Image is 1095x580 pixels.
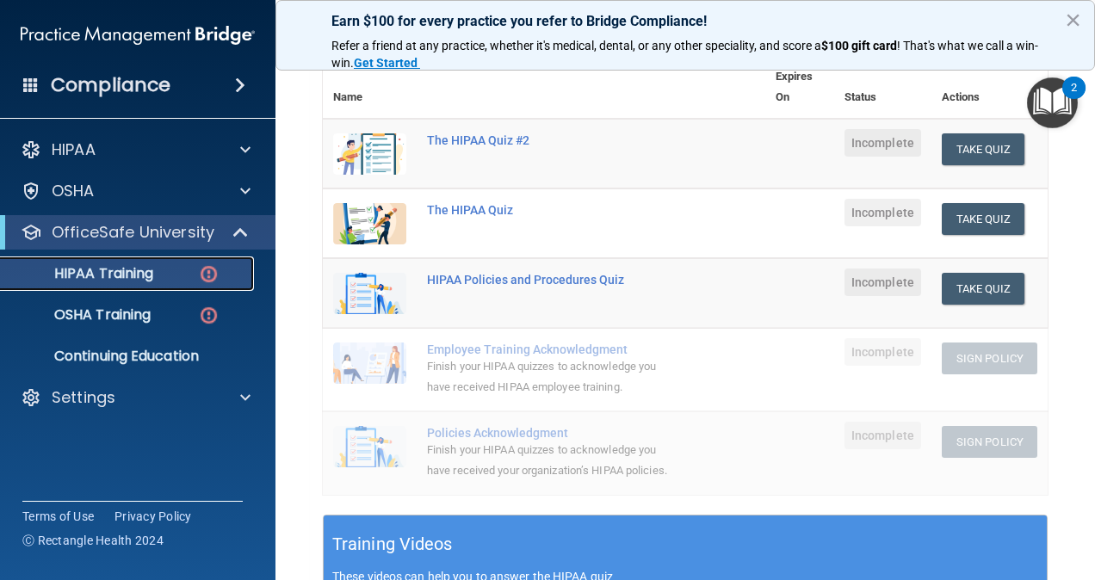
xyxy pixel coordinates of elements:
[844,422,921,449] span: Incomplete
[427,356,679,398] div: Finish your HIPAA quizzes to acknowledge you have received HIPAA employee training.
[21,222,250,243] a: OfficeSafe University
[427,133,679,147] div: The HIPAA Quiz #2
[1071,88,1077,110] div: 2
[323,56,417,119] th: Name
[942,203,1024,235] button: Take Quiz
[11,265,153,282] p: HIPAA Training
[1065,6,1081,34] button: Close
[21,18,255,52] img: PMB logo
[844,268,921,296] span: Incomplete
[1027,77,1078,128] button: Open Resource Center, 2 new notifications
[427,342,679,356] div: Employee Training Acknowledgment
[11,348,246,365] p: Continuing Education
[21,139,251,160] a: HIPAA
[198,305,220,326] img: danger-circle.6113f641.png
[11,306,151,324] p: OSHA Training
[427,426,679,440] div: Policies Acknowledgment
[354,56,418,70] strong: Get Started
[931,56,1048,119] th: Actions
[22,508,94,525] a: Terms of Use
[331,13,1039,29] p: Earn $100 for every practice you refer to Bridge Compliance!
[22,532,164,549] span: Ⓒ Rectangle Health 2024
[942,426,1037,458] button: Sign Policy
[21,387,251,408] a: Settings
[114,508,192,525] a: Privacy Policy
[52,139,96,160] p: HIPAA
[331,39,1038,70] span: ! That's what we call a win-win.
[942,133,1024,165] button: Take Quiz
[52,222,214,243] p: OfficeSafe University
[942,273,1024,305] button: Take Quiz
[427,440,679,481] div: Finish your HIPAA quizzes to acknowledge you have received your organization’s HIPAA policies.
[331,39,821,52] span: Refer a friend at any practice, whether it's medical, dental, or any other speciality, and score a
[821,39,897,52] strong: $100 gift card
[51,73,170,97] h4: Compliance
[427,273,679,287] div: HIPAA Policies and Procedures Quiz
[844,199,921,226] span: Incomplete
[21,181,251,201] a: OSHA
[765,56,834,119] th: Expires On
[834,56,931,119] th: Status
[942,342,1037,374] button: Sign Policy
[52,181,95,201] p: OSHA
[844,338,921,366] span: Incomplete
[427,203,679,217] div: The HIPAA Quiz
[354,56,420,70] a: Get Started
[52,387,115,408] p: Settings
[198,263,220,285] img: danger-circle.6113f641.png
[332,529,453,559] h5: Training Videos
[844,129,921,157] span: Incomplete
